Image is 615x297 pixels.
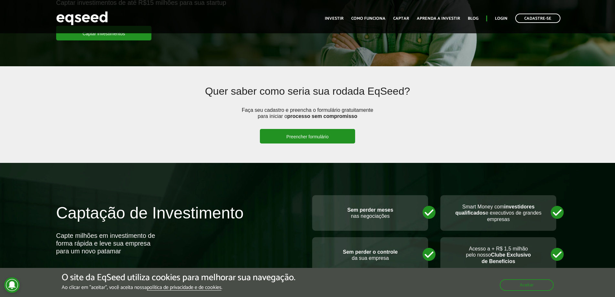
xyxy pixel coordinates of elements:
[56,232,159,255] div: Capte milhões em investimento de forma rápida e leve sua empresa para um novo patamar
[260,129,355,143] a: Preencher formulário
[287,113,357,119] strong: processo sem compromisso
[62,273,295,283] h5: O site da EqSeed utiliza cookies para melhorar sua navegação.
[447,204,550,222] p: Smart Money com e executivos de grandes empresas
[319,249,422,261] p: da sua empresa
[147,285,221,291] a: política de privacidade e de cookies
[495,16,507,21] a: Login
[347,207,393,213] strong: Sem perder meses
[447,246,550,264] p: Acesso a + R$ 1,5 milhão pelo nosso
[56,204,303,232] h2: Captação de Investimento
[515,14,560,23] a: Cadastre-se
[482,252,531,264] strong: Clube Exclusivo de Benefícios
[319,207,422,219] p: nas negociações
[455,204,534,216] strong: investidores qualificados
[417,16,460,21] a: Aprenda a investir
[325,16,343,21] a: Investir
[56,10,108,27] img: EqSeed
[62,284,295,291] p: Ao clicar em "aceitar", você aceita nossa .
[393,16,409,21] a: Captar
[343,249,398,255] strong: Sem perder o controle
[240,107,375,129] p: Faça seu cadastro e preencha o formulário gratuitamente para iniciar o
[500,279,554,291] button: Aceitar
[468,16,478,21] a: Blog
[351,16,385,21] a: Como funciona
[107,86,507,107] h2: Quer saber como seria sua rodada EqSeed?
